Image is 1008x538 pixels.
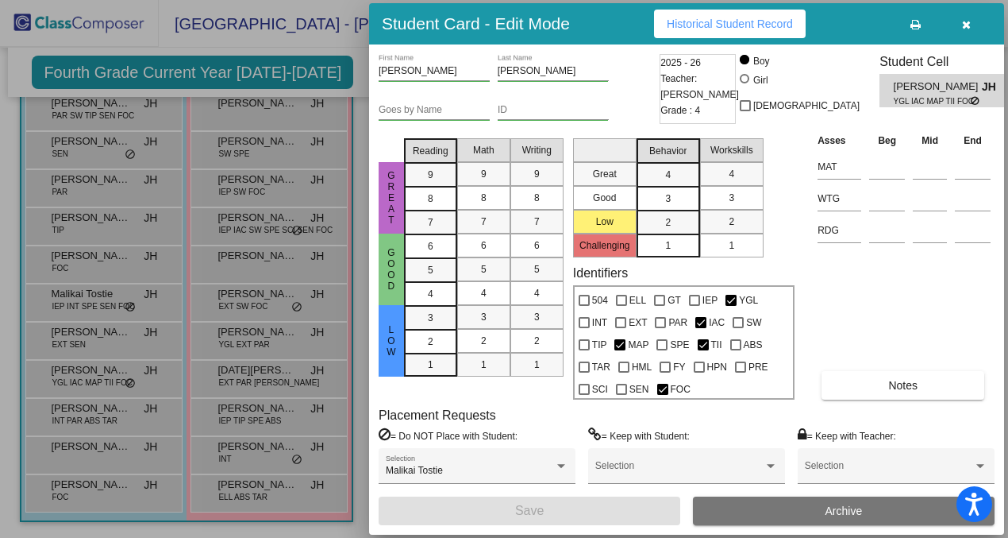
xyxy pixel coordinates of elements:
[629,380,649,399] span: SEN
[534,215,540,229] span: 7
[707,358,727,377] span: HPN
[481,215,487,229] span: 7
[702,291,718,310] span: IEP
[632,358,652,377] span: HML
[693,497,995,525] button: Archive
[825,505,863,517] span: Archive
[534,262,540,277] span: 5
[739,291,758,310] span: YGL
[649,144,687,158] span: Behavior
[481,286,487,300] span: 4
[481,262,487,277] span: 5
[382,14,570,33] h3: Student Card - Edit Mode
[534,238,540,253] span: 6
[534,191,540,205] span: 8
[711,335,722,354] span: TII
[379,105,490,116] input: goes by name
[592,358,610,377] span: TAR
[670,335,689,354] span: SPE
[592,335,607,354] span: TIP
[982,79,1004,95] span: JH
[746,313,761,332] span: SW
[481,334,487,348] span: 2
[428,358,433,372] span: 1
[660,71,739,103] span: Teacher: [PERSON_NAME]
[481,358,487,372] span: 1
[379,428,517,443] label: = Do NOT Place with Student:
[481,191,487,205] span: 8
[668,291,681,310] span: GT
[428,192,433,206] span: 8
[473,143,494,157] span: Math
[379,497,680,525] button: Save
[752,73,768,87] div: Girl
[710,143,753,157] span: Workskills
[894,95,971,107] span: YGL IAC MAP TII FOC
[818,155,861,179] input: assessment
[821,371,984,400] button: Notes
[673,358,685,377] span: FY
[534,334,540,348] span: 2
[573,265,628,281] label: Identifiers
[386,465,443,476] span: Malikai Tostie
[384,170,398,226] span: Great
[515,504,544,517] span: Save
[818,219,861,242] input: assessment
[665,168,671,182] span: 4
[748,358,768,377] span: PRE
[909,132,951,149] th: Mid
[752,54,770,68] div: Boy
[379,408,496,423] label: Placement Requests
[818,187,861,211] input: assessment
[814,132,865,149] th: Asses
[428,168,433,182] span: 9
[729,167,734,181] span: 4
[592,380,608,399] span: SCI
[534,167,540,181] span: 9
[534,310,540,324] span: 3
[629,313,647,332] span: EXT
[729,215,734,229] span: 2
[667,17,793,30] span: Historical Student Record
[629,291,646,310] span: ELL
[428,287,433,301] span: 4
[654,10,806,38] button: Historical Student Record
[744,335,763,354] span: ABS
[709,313,725,332] span: IAC
[665,192,671,206] span: 3
[668,313,687,332] span: PAR
[660,103,700,118] span: Grade : 4
[481,238,487,253] span: 6
[865,132,909,149] th: Beg
[384,247,398,292] span: Good
[729,191,734,205] span: 3
[534,286,540,300] span: 4
[753,96,860,115] span: [DEMOGRAPHIC_DATA]
[671,380,691,399] span: FOC
[428,263,433,277] span: 5
[428,335,433,349] span: 2
[894,79,982,95] span: [PERSON_NAME]
[384,324,398,358] span: Low
[481,167,487,181] span: 9
[628,335,648,354] span: MAP
[428,215,433,230] span: 7
[729,238,734,253] span: 1
[592,313,607,332] span: INT
[428,239,433,254] span: 6
[665,238,671,253] span: 1
[592,291,608,310] span: 504
[665,215,671,230] span: 2
[798,428,896,443] label: = Keep with Teacher:
[428,311,433,325] span: 3
[951,132,995,149] th: End
[413,144,448,158] span: Reading
[522,143,552,157] span: Writing
[888,379,918,392] span: Notes
[481,310,487,324] span: 3
[588,428,690,443] label: = Keep with Student:
[534,358,540,372] span: 1
[660,55,701,71] span: 2025 - 26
